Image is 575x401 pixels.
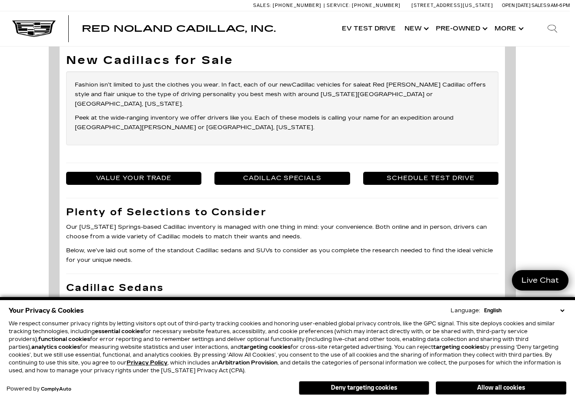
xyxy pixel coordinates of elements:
[482,307,566,314] select: Language Select
[547,3,570,8] span: 9 AM-6 PM
[12,20,56,37] img: Cadillac Dark Logo with Cadillac White Text
[127,360,167,366] u: Privacy Policy
[532,3,547,8] span: Sales:
[66,206,267,218] strong: Plenty of Selections to Consider
[517,275,563,285] span: Live Chat
[214,172,350,185] a: Cadillac Specials
[512,270,568,291] a: Live Chat
[352,3,401,8] span: [PHONE_NUMBER]
[502,3,531,8] span: Open [DATE]
[490,11,526,46] button: More
[66,53,234,67] strong: New Cadillacs for Sale
[436,381,566,394] button: Allow all cookies
[38,336,90,342] strong: functional cookies
[273,3,321,8] span: [PHONE_NUMBER]
[7,386,71,392] div: Powered by
[82,23,276,34] span: Red Noland Cadillac, Inc.
[9,320,566,374] p: We respect consumer privacy rights by letting visitors opt out of third-party tracking cookies an...
[31,344,80,350] strong: analytics cookies
[299,381,429,395] button: Deny targeting cookies
[400,11,431,46] a: New
[95,328,143,334] strong: essential cookies
[66,172,201,185] a: Value Your Trade
[292,81,365,88] a: Cadillac vehicles for sale
[66,282,164,294] strong: Cadillac Sedans
[327,3,351,8] span: Service:
[253,3,324,8] a: Sales: [PHONE_NUMBER]
[451,308,480,313] div: Language:
[218,360,277,366] strong: Arbitration Provision
[338,11,400,46] a: EV Test Drive
[75,113,490,132] p: Peek at the wide-ranging inventory we offer drivers like you. Each of these models is calling you...
[82,24,276,33] a: Red Noland Cadillac, Inc.
[66,222,498,241] p: Our [US_STATE] Springs-based Cadillac inventory is managed with one thing in mind: your convenien...
[241,344,291,350] strong: targeting cookies
[363,172,498,185] a: Schedule Test Drive
[41,387,71,392] a: ComplyAuto
[433,344,483,350] strong: targeting cookies
[535,11,570,46] div: Search
[66,246,498,265] p: Below, we’ve laid out some of the standout Cadillac sedans and SUVs to consider as you complete t...
[411,3,493,8] a: [STREET_ADDRESS][US_STATE]
[66,71,498,145] div: Fashion isn’t limited to just the clothes you wear. In fact, each of our new at Red [PERSON_NAME]...
[431,11,490,46] a: Pre-Owned
[253,3,271,8] span: Sales:
[9,304,84,317] span: Your Privacy & Cookies
[324,3,403,8] a: Service: [PHONE_NUMBER]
